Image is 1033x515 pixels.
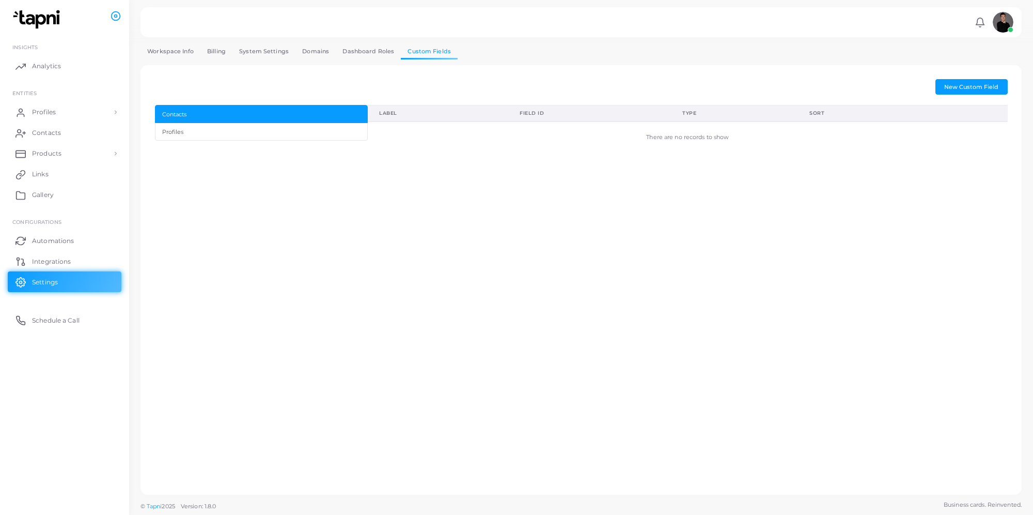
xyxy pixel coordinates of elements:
[32,149,61,158] span: Products
[8,123,121,143] a: Contacts
[520,110,660,117] div: Field ID
[12,219,61,225] span: Configurations
[140,44,200,59] a: Workspace Info
[32,62,61,71] span: Analytics
[32,257,71,266] span: Integrations
[379,110,497,117] div: Label
[12,44,38,50] span: INSIGHTS
[8,310,121,330] a: Schedule a Call
[9,10,67,29] img: logo
[200,44,232,59] a: Billing
[232,44,295,59] a: System Settings
[162,110,186,119] div: Contacts
[8,102,121,123] a: Profiles
[990,12,1016,33] a: avatar
[8,164,121,185] a: Links
[295,44,336,59] a: Domains
[147,503,162,510] a: Tapni
[401,44,458,59] a: Custom Fields
[181,503,216,510] span: Version: 1.8.0
[32,278,58,287] span: Settings
[32,170,49,179] span: Links
[944,83,998,90] span: New Custom Field
[12,90,37,96] span: ENTITIES
[155,105,368,123] button: Contacts
[8,143,121,164] a: Products
[8,251,121,271] a: Integrations
[809,110,917,117] div: Sort
[32,108,56,117] span: Profiles
[935,79,1008,95] button: New Custom Field
[993,12,1013,33] img: avatar
[32,316,80,325] span: Schedule a Call
[8,185,121,205] a: Gallery
[682,110,787,117] div: Type
[8,230,121,251] a: Automations
[373,133,1001,142] div: There are no records to show
[32,190,54,200] span: Gallery
[32,236,74,246] span: Automations
[162,128,183,137] div: Profiles
[140,502,216,511] span: ©
[32,128,61,138] span: Contacts
[929,105,1007,122] th: Action
[336,44,401,59] a: Dashboard Roles
[8,271,121,292] a: Settings
[8,56,121,77] a: Analytics
[155,123,368,141] button: Profiles
[944,501,1022,509] span: Business cards. Reinvented.
[162,502,175,511] span: 2025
